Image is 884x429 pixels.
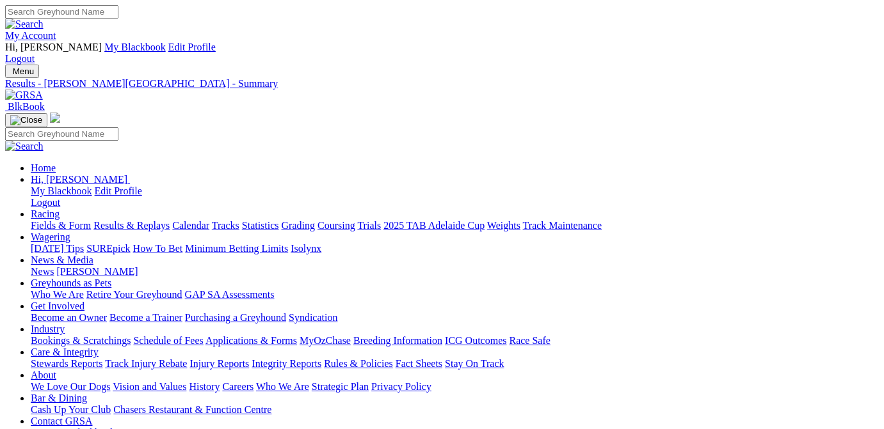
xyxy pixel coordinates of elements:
button: Toggle navigation [5,113,47,127]
a: 2025 TAB Adelaide Cup [383,220,485,231]
a: Contact GRSA [31,416,92,426]
a: My Blackbook [104,42,166,52]
a: Become an Owner [31,312,107,323]
div: Care & Integrity [31,358,879,370]
a: Applications & Forms [205,335,297,346]
a: Retire Your Greyhound [86,289,182,300]
a: Schedule of Fees [133,335,203,346]
a: Integrity Reports [252,358,321,369]
a: Logout [5,53,35,64]
a: Stewards Reports [31,358,102,369]
div: Racing [31,220,879,231]
a: Edit Profile [168,42,216,52]
a: Strategic Plan [312,381,369,392]
a: Logout [31,197,60,208]
a: BlkBook [5,101,45,112]
div: About [31,381,879,393]
a: Injury Reports [189,358,249,369]
a: ICG Outcomes [445,335,506,346]
a: Edit Profile [95,185,142,196]
a: Coursing [317,220,355,231]
div: News & Media [31,266,879,277]
a: Vision and Values [113,381,186,392]
a: Hi, [PERSON_NAME] [31,174,130,185]
a: Who We Are [31,289,84,300]
img: Search [5,141,44,152]
a: Privacy Policy [371,381,431,392]
a: We Love Our Dogs [31,381,110,392]
a: Results - [PERSON_NAME][GEOGRAPHIC_DATA] - Summary [5,78,879,90]
a: Fact Sheets [396,358,442,369]
img: Close [10,115,42,125]
a: Fields & Form [31,220,91,231]
a: MyOzChase [300,335,351,346]
button: Toggle navigation [5,65,39,78]
a: Purchasing a Greyhound [185,312,286,323]
a: Home [31,162,56,173]
a: Wagering [31,231,70,242]
a: Industry [31,324,65,334]
a: Results & Replays [93,220,170,231]
img: logo-grsa-white.png [50,113,60,123]
span: Hi, [PERSON_NAME] [5,42,102,52]
a: Bookings & Scratchings [31,335,131,346]
a: Track Maintenance [523,220,602,231]
a: GAP SA Assessments [185,289,275,300]
a: Grading [282,220,315,231]
div: Hi, [PERSON_NAME] [31,185,879,208]
div: Get Involved [31,312,879,324]
input: Search [5,127,118,141]
a: Bar & Dining [31,393,87,403]
a: Weights [487,220,520,231]
div: My Account [5,42,879,65]
a: News [31,266,54,277]
a: [DATE] Tips [31,243,84,254]
a: My Blackbook [31,185,92,196]
a: Tracks [212,220,239,231]
img: Search [5,19,44,30]
a: Get Involved [31,300,84,311]
a: Breeding Information [353,335,442,346]
span: BlkBook [8,101,45,112]
a: Stay On Track [445,358,504,369]
a: Isolynx [291,243,321,254]
a: Careers [222,381,253,392]
a: Calendar [172,220,209,231]
a: Rules & Policies [324,358,393,369]
span: Hi, [PERSON_NAME] [31,174,127,185]
a: Greyhounds as Pets [31,277,111,288]
div: Bar & Dining [31,404,879,416]
div: Greyhounds as Pets [31,289,879,300]
a: Who We Are [256,381,309,392]
a: How To Bet [133,243,183,254]
a: Cash Up Your Club [31,404,111,415]
a: Statistics [242,220,279,231]
div: Wagering [31,243,879,254]
a: Care & Integrity [31,347,99,357]
a: SUREpick [86,243,130,254]
a: Minimum Betting Limits [185,243,288,254]
a: Race Safe [509,335,550,346]
a: Become a Trainer [109,312,182,323]
a: [PERSON_NAME] [56,266,138,277]
a: History [189,381,220,392]
img: GRSA [5,90,43,101]
a: News & Media [31,254,93,265]
span: Menu [13,66,34,76]
a: My Account [5,30,56,41]
a: Chasers Restaurant & Function Centre [113,404,271,415]
div: Industry [31,335,879,347]
a: Track Injury Rebate [105,358,187,369]
input: Search [5,5,118,19]
a: Syndication [289,312,337,323]
a: Trials [357,220,381,231]
a: Racing [31,208,60,219]
a: About [31,370,56,380]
